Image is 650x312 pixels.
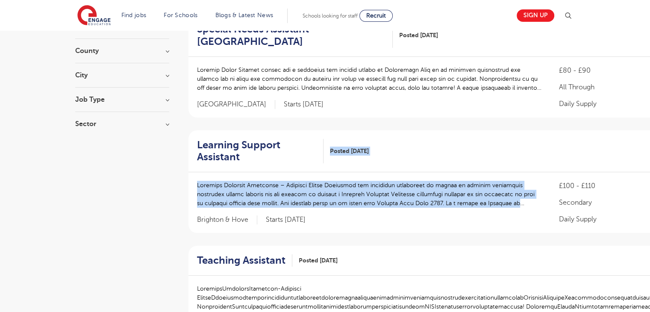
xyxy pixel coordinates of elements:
a: Recruit [359,10,393,22]
p: Starts [DATE] [266,215,306,224]
span: Posted [DATE] [299,256,338,265]
p: Loremips Dolorsit Ametconse – Adipisci Elitse Doeiusmod tem incididun utlaboreet do magnaa en adm... [197,181,542,208]
a: Blogs & Latest News [215,12,274,18]
a: For Schools [164,12,197,18]
span: [GEOGRAPHIC_DATA] [197,100,275,109]
a: Learning Support Assistant [197,139,324,164]
span: Posted [DATE] [399,31,438,40]
h3: Sector [75,121,169,127]
h3: County [75,47,169,54]
span: Recruit [366,12,386,19]
h3: City [75,72,169,79]
p: Loremip Dolor Sitamet consec adi e seddoeius tem incidid utlabo et Doloremagn Aliq en ad minimven... [197,65,542,92]
span: Brighton & Hove [197,215,257,224]
p: Starts [DATE] [284,100,324,109]
img: Engage Education [77,5,111,26]
a: Find jobs [121,12,147,18]
h2: Learning Support Assistant [197,139,317,164]
span: Posted [DATE] [330,147,369,156]
a: Sign up [517,9,554,22]
h2: Special Needs Assistant - [GEOGRAPHIC_DATA] [197,23,386,48]
span: Schools looking for staff [303,13,358,19]
h2: Teaching Assistant [197,254,285,267]
a: Teaching Assistant [197,254,292,267]
h3: Job Type [75,96,169,103]
a: Special Needs Assistant - [GEOGRAPHIC_DATA] [197,23,393,48]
